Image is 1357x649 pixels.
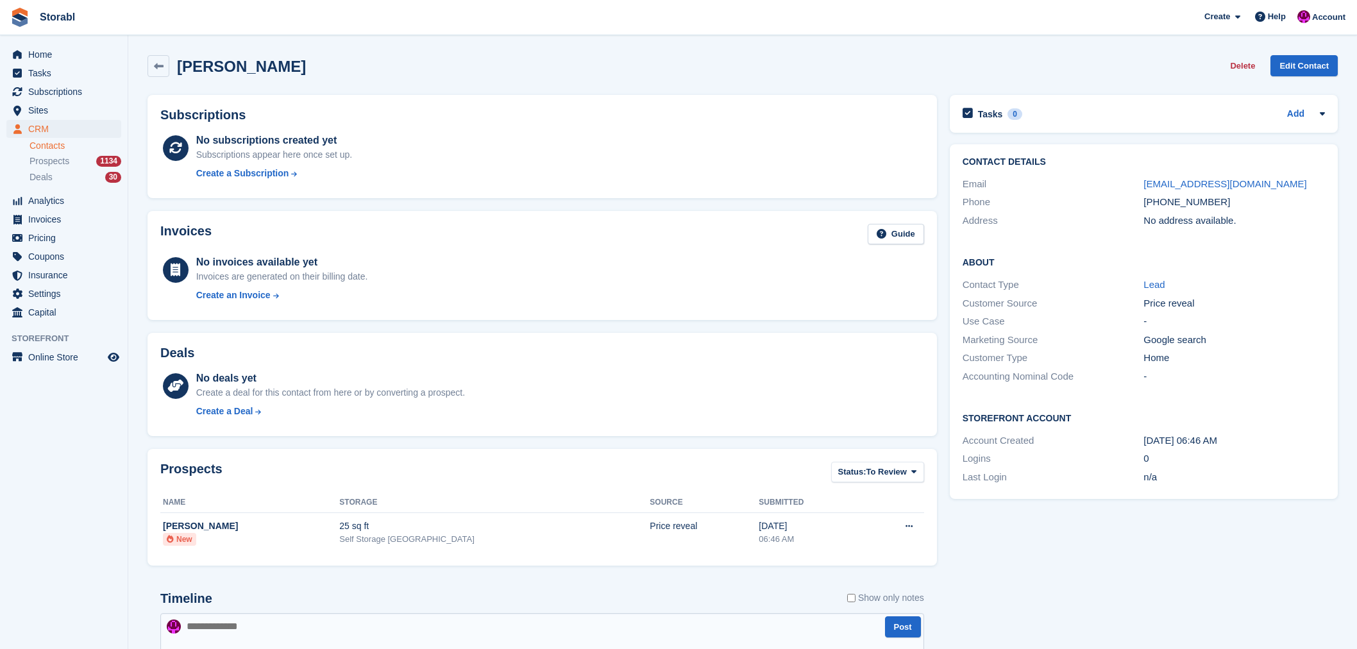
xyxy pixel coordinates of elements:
[28,210,105,228] span: Invoices
[35,6,80,28] a: Storabl
[6,83,121,101] a: menu
[866,466,907,478] span: To Review
[105,172,121,183] div: 30
[163,533,196,546] li: New
[1143,178,1306,189] a: [EMAIL_ADDRESS][DOMAIN_NAME]
[1143,351,1325,366] div: Home
[196,405,465,418] a: Create a Deal
[838,466,866,478] span: Status:
[1143,333,1325,348] div: Google search
[160,108,924,122] h2: Subscriptions
[978,108,1003,120] h2: Tasks
[1225,55,1260,76] button: Delete
[1143,214,1325,228] div: No address available.
[963,369,1144,384] div: Accounting Nominal Code
[28,192,105,210] span: Analytics
[106,350,121,365] a: Preview store
[28,248,105,265] span: Coupons
[1297,10,1310,23] img: Helen Morton
[29,171,53,183] span: Deals
[963,434,1144,448] div: Account Created
[196,289,271,302] div: Create an Invoice
[28,266,105,284] span: Insurance
[196,167,289,180] div: Create a Subscription
[28,101,105,119] span: Sites
[6,266,121,284] a: menu
[963,411,1325,424] h2: Storefront Account
[963,296,1144,311] div: Customer Source
[167,619,181,634] img: Helen Morton
[831,462,924,483] button: Status: To Review
[759,519,862,533] div: [DATE]
[963,255,1325,268] h2: About
[28,285,105,303] span: Settings
[160,224,212,245] h2: Invoices
[339,519,650,533] div: 25 sq ft
[28,348,105,366] span: Online Store
[29,171,121,184] a: Deals 30
[759,493,862,513] th: Submitted
[1312,11,1345,24] span: Account
[868,224,924,245] a: Guide
[6,64,121,82] a: menu
[1287,107,1304,122] a: Add
[847,591,855,605] input: Show only notes
[12,332,128,345] span: Storefront
[6,303,121,321] a: menu
[1204,10,1230,23] span: Create
[963,177,1144,192] div: Email
[6,285,121,303] a: menu
[6,101,121,119] a: menu
[339,493,650,513] th: Storage
[6,120,121,138] a: menu
[1143,451,1325,466] div: 0
[29,155,69,167] span: Prospects
[160,462,223,485] h2: Prospects
[29,140,121,152] a: Contacts
[759,533,862,546] div: 06:46 AM
[6,248,121,265] a: menu
[10,8,29,27] img: stora-icon-8386f47178a22dfd0bd8f6a31ec36ba5ce8667c1dd55bd0f319d3a0aa187defe.svg
[6,210,121,228] a: menu
[1143,369,1325,384] div: -
[196,148,353,162] div: Subscriptions appear here once set up.
[28,303,105,321] span: Capital
[1007,108,1022,120] div: 0
[1143,279,1165,290] a: Lead
[650,519,759,533] div: Price reveal
[196,386,465,400] div: Create a deal for this contact from here or by converting a prospect.
[963,195,1144,210] div: Phone
[1143,434,1325,448] div: [DATE] 06:46 AM
[963,451,1144,466] div: Logins
[177,58,306,75] h2: [PERSON_NAME]
[963,314,1144,329] div: Use Case
[963,351,1144,366] div: Customer Type
[963,214,1144,228] div: Address
[160,493,339,513] th: Name
[1143,470,1325,485] div: n/a
[28,229,105,247] span: Pricing
[885,616,921,637] button: Post
[6,229,121,247] a: menu
[28,120,105,138] span: CRM
[28,83,105,101] span: Subscriptions
[963,278,1144,292] div: Contact Type
[29,155,121,168] a: Prospects 1134
[1143,195,1325,210] div: [PHONE_NUMBER]
[963,333,1144,348] div: Marketing Source
[196,133,353,148] div: No subscriptions created yet
[96,156,121,167] div: 1134
[1268,10,1286,23] span: Help
[163,519,339,533] div: [PERSON_NAME]
[196,405,253,418] div: Create a Deal
[1270,55,1338,76] a: Edit Contact
[963,470,1144,485] div: Last Login
[1143,314,1325,329] div: -
[339,533,650,546] div: Self Storage [GEOGRAPHIC_DATA]
[160,591,212,606] h2: Timeline
[196,289,368,302] a: Create an Invoice
[196,167,353,180] a: Create a Subscription
[28,46,105,63] span: Home
[196,270,368,283] div: Invoices are generated on their billing date.
[963,157,1325,167] h2: Contact Details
